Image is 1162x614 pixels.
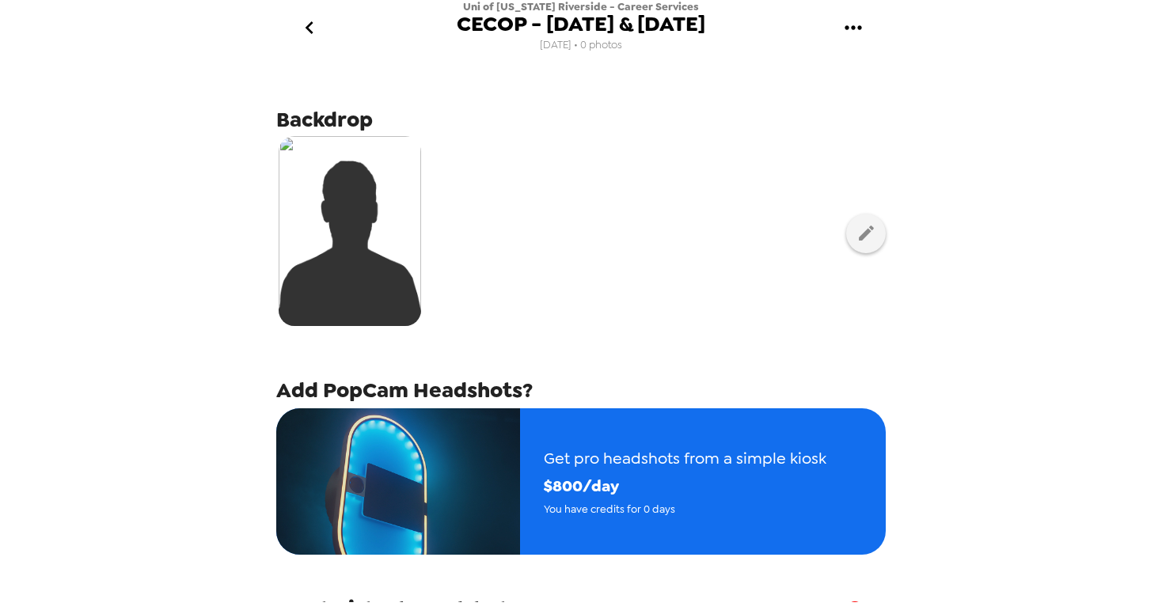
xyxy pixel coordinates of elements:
[283,2,335,54] button: go back
[457,13,705,35] span: CECOP - [DATE] & [DATE]
[544,445,826,472] span: Get pro headshots from a simple kiosk
[827,2,879,54] button: gallery menu
[276,408,886,555] button: Get pro headshots from a simple kiosk$800/dayYou have credits for 0 days
[279,136,421,326] img: silhouette
[544,500,826,518] span: You have credits for 0 days
[540,35,622,56] span: [DATE] • 0 photos
[276,408,520,555] img: popcam example
[276,105,373,134] span: Backdrop
[544,472,826,500] span: $ 800 /day
[276,376,533,404] span: Add PopCam Headshots?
